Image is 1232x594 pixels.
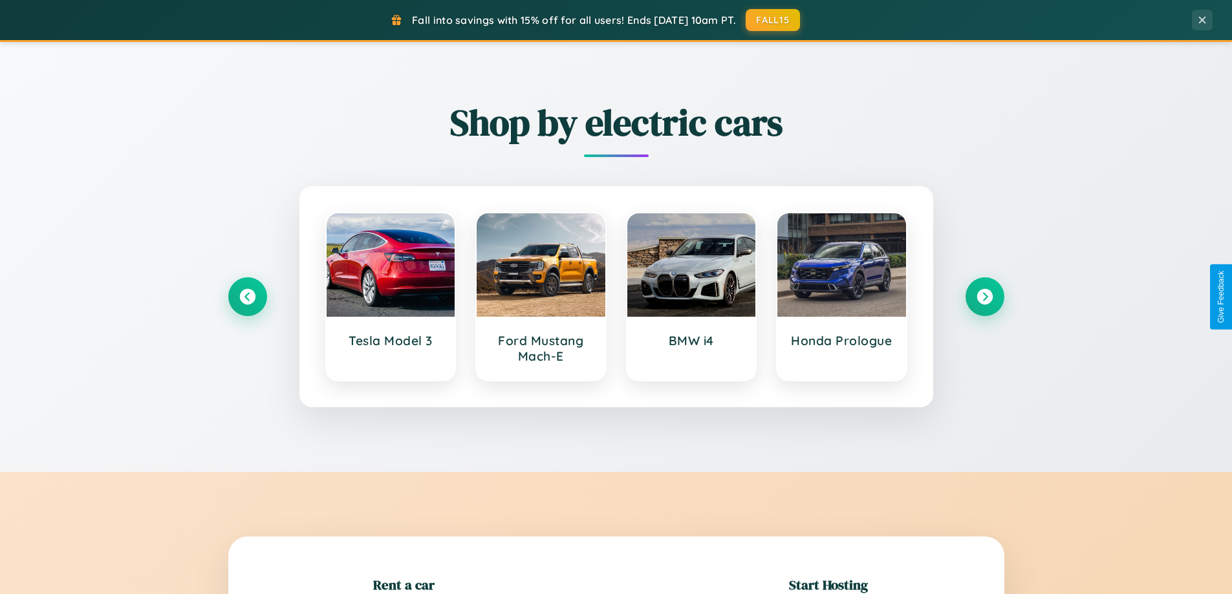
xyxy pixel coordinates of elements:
span: Fall into savings with 15% off for all users! Ends [DATE] 10am PT. [412,14,736,27]
h2: Rent a car [373,575,435,594]
h3: Ford Mustang Mach-E [490,333,592,364]
h3: BMW i4 [640,333,743,348]
div: Give Feedback [1216,271,1226,323]
h2: Shop by electric cars [228,98,1004,147]
h3: Honda Prologue [790,333,893,348]
button: FALL15 [746,9,800,31]
h2: Start Hosting [789,575,868,594]
h3: Tesla Model 3 [340,333,442,348]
